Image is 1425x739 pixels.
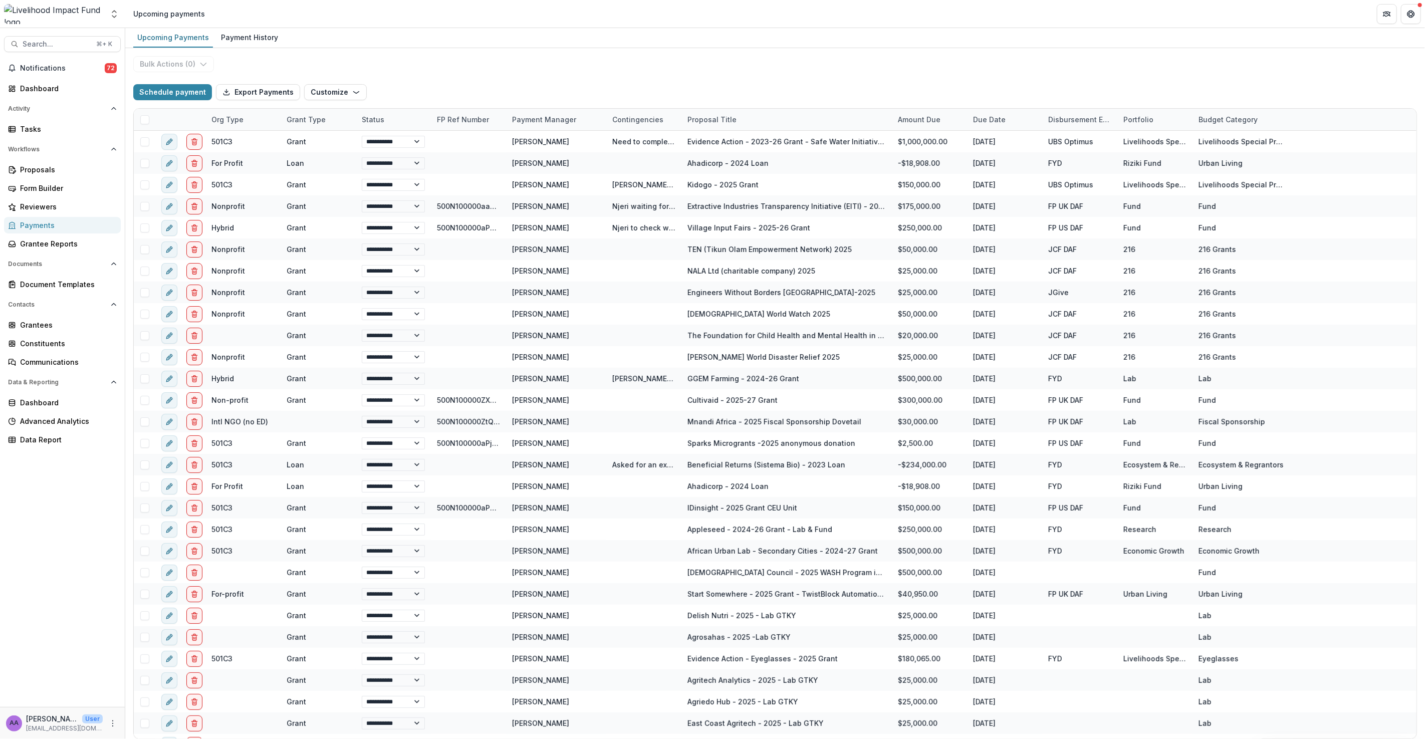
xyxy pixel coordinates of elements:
button: edit [161,715,177,731]
div: Reviewers [20,201,113,212]
div: [DATE] [967,626,1042,648]
div: $50,000.00 [892,303,967,325]
div: Grant Type [281,114,332,125]
a: Grantee Reports [4,235,121,252]
div: $25,000.00 [892,626,967,648]
div: [DATE] [967,648,1042,669]
div: Engineers Without Borders [GEOGRAPHIC_DATA]-2025 [687,287,875,298]
div: [DATE] [967,174,1042,195]
div: [PERSON_NAME] [512,373,569,384]
div: Grant [287,222,306,233]
div: [DATE] [967,605,1042,626]
div: Grant [287,330,306,341]
a: Document Templates [4,276,121,293]
div: Non-profit [211,395,249,405]
div: Portfolio [1117,109,1193,130]
div: Disbursement Entity [1042,114,1117,125]
div: Livelihoods Special Projects [1123,179,1186,190]
div: 216 [1123,266,1135,276]
div: Grant [287,136,306,147]
div: Loan [287,158,304,168]
div: Grant [287,373,306,384]
div: Grant Type [281,109,356,130]
div: 500N100000aaSXQIA2 [437,201,500,211]
div: $25,000.00 [892,712,967,734]
button: delete [186,457,202,473]
button: edit [161,608,177,624]
div: JCF DAF [1048,352,1077,362]
button: edit [161,478,177,495]
button: delete [186,155,202,171]
div: Contingencies [606,109,681,130]
div: Grant [287,179,306,190]
div: Constituents [20,338,113,349]
div: [PERSON_NAME] [512,136,569,147]
div: Lab [1123,373,1136,384]
button: edit [161,522,177,538]
button: Partners [1377,4,1397,24]
button: delete [186,565,202,581]
div: [DATE] [967,540,1042,562]
div: Hybrid [211,373,234,384]
div: Njeri waiting for signed agreement [612,201,675,211]
div: [DATE] [967,389,1042,411]
div: -$18,908.00 [892,152,967,174]
div: $25,000.00 [892,346,967,368]
button: edit [161,435,177,451]
button: edit [161,285,177,301]
div: Due Date [967,109,1042,130]
div: 216 Grants [1199,244,1236,255]
a: Dashboard [4,394,121,411]
div: $250,000.00 [892,519,967,540]
span: Search... [23,40,90,49]
div: $40,950.00 [892,583,967,605]
button: Schedule payment [133,84,212,100]
button: edit [161,457,177,473]
div: Livelihoods Special Projects [1199,136,1287,147]
button: edit [161,155,177,171]
div: Upcoming Payments [133,30,213,45]
div: Due Date [967,114,1012,125]
div: $25,000.00 [892,669,967,691]
div: Proposal Title [681,109,892,130]
div: 501C3 [211,136,232,147]
div: Payment Manager [506,109,606,130]
div: 500N100000aPaRmIAK [437,222,500,233]
div: $1,000,000.00 [892,131,967,152]
button: edit [161,241,177,258]
div: 501C3 [211,179,232,190]
button: delete [186,651,202,667]
button: delete [186,220,202,236]
button: delete [186,392,202,408]
div: Payment Manager [506,114,582,125]
button: delete [186,500,202,516]
div: Extractive Industries Transparency Initiative (EITI) - 2025-26 Grant [687,201,886,211]
div: Document Templates [20,279,113,290]
div: Data Report [20,434,113,445]
div: [PERSON_NAME] [512,352,569,362]
div: $175,000.00 [892,195,967,217]
div: Nonprofit [211,201,245,211]
div: JCF DAF [1048,330,1077,341]
button: delete [186,608,202,624]
div: Amount Due [892,109,967,130]
div: Grantees [20,320,113,330]
div: TEN (Tikun Olam Empowerment Network) 2025 [687,244,852,255]
div: UBS Optimus [1048,179,1093,190]
div: Nonprofit [211,266,245,276]
div: Grantee Reports [20,238,113,249]
div: Payment History [217,30,282,45]
span: Workflows [8,146,107,153]
button: edit [161,414,177,430]
div: $25,000.00 [892,691,967,712]
div: Lab [1199,373,1212,384]
a: Dashboard [4,80,121,97]
div: 216 [1123,309,1135,319]
a: Form Builder [4,180,121,196]
div: [PERSON_NAME] [512,222,569,233]
div: 216 Grants [1199,266,1236,276]
div: [DATE] [967,411,1042,432]
div: Form Builder [20,183,113,193]
a: Proposals [4,161,121,178]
